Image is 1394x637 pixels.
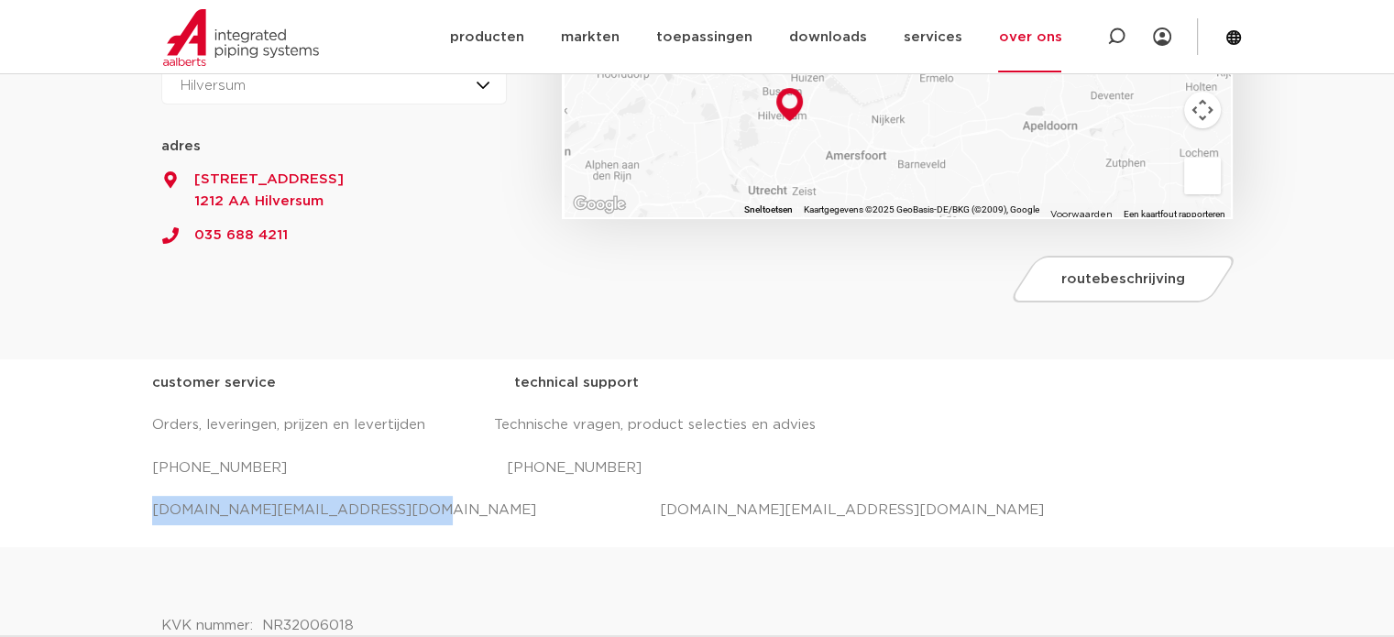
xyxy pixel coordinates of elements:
[152,454,1243,483] p: [PHONE_NUMBER] [PHONE_NUMBER]
[1123,209,1224,219] a: Een kaartfout rapporteren
[788,2,866,72] a: downloads
[655,2,752,72] a: toepassingen
[803,204,1038,214] span: Kaartgegevens ©2025 GeoBasis-DE/BKG (©2009), Google
[152,376,639,390] strong: customer service technical support
[449,2,1061,72] nav: Menu
[569,192,630,216] img: Google
[569,192,630,216] a: Dit gebied openen in Google Maps (er wordt een nieuw venster geopend)
[1184,158,1221,194] button: Sleep Pegman de kaart op om Street View te openen
[743,203,792,216] button: Sneltoetsen
[449,2,523,72] a: producten
[1049,210,1112,219] a: Voorwaarden (wordt geopend in een nieuw tabblad)
[1184,92,1221,128] button: Bedieningsopties voor de kaartweergave
[1008,256,1239,302] a: routebeschrijving
[181,79,246,93] span: Hilversum
[1061,272,1185,286] span: routebeschrijving
[998,2,1061,72] a: over ons
[903,2,961,72] a: services
[152,496,1243,525] p: [DOMAIN_NAME][EMAIL_ADDRESS][DOMAIN_NAME] [DOMAIN_NAME][EMAIL_ADDRESS][DOMAIN_NAME]
[152,411,1243,440] p: Orders, leveringen, prijzen en levertijden Technische vragen, product selecties en advies
[560,2,619,72] a: markten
